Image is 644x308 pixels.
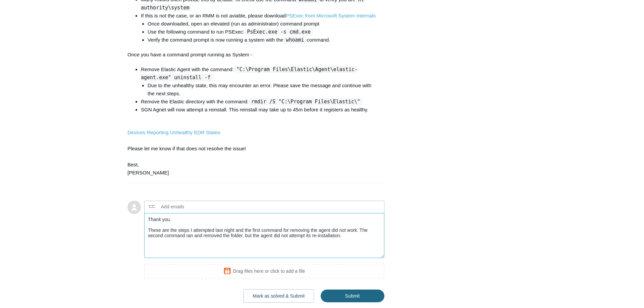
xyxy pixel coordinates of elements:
li: Due to the unhealthy state, this may encounter an error. Please save the message and continue wit... [148,82,378,98]
code: whoami [284,37,306,43]
a: Devices Reporting Unhealthy EDR States [127,130,220,135]
code: rmdir /S "C:\Program Files\Elastic\" [249,98,362,105]
textarea: Add your reply [144,213,384,258]
li: Remove the Elastic directory with the command: [141,98,378,106]
li: If this is not the case, or an RMM is not aviable, please download [141,12,378,44]
label: CC [149,202,155,212]
button: Mark as solved & Submit [244,289,314,303]
li: Verify the command prompt is now running a system with the command. [148,36,378,44]
li: Use the following command to run PSExec: [148,28,378,36]
a: PSExec from Microsoft System Internals [286,13,376,18]
li: SGN Agnet will now attempt a reinstall. This reinstall may take up to 45m before it registers as ... [141,106,378,114]
li: Once downloaded, open an elevated (run as administrator) command prompt [148,20,378,28]
input: Submit [321,290,384,302]
code: "C:\Program Files\Elastic\Agent\elastic-agent.exe" uninstall -f [141,66,358,81]
li: Remove Elastic Agent with the command: [141,65,378,98]
code: PsExec.exe -s cmd.exe [245,29,313,35]
input: Add emails [158,202,230,212]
